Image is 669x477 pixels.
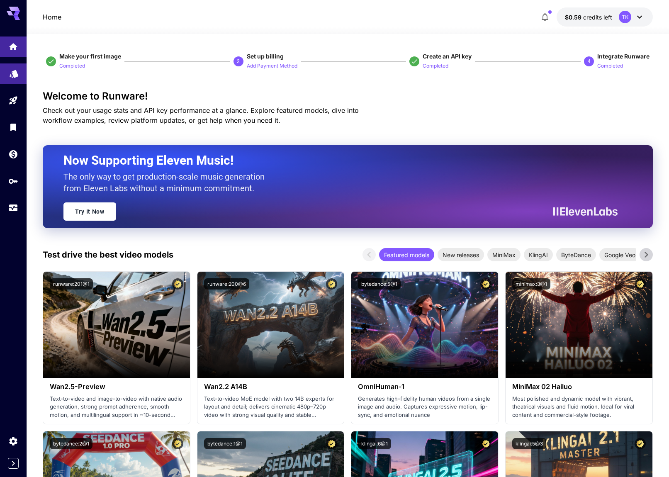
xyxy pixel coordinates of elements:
[423,61,448,71] button: Completed
[358,395,491,419] p: Generates high-fidelity human videos from a single image and audio. Captures expressive motion, l...
[59,62,85,70] p: Completed
[50,383,183,391] h3: Wan2.5-Preview
[351,272,498,378] img: alt
[8,95,18,106] div: Playground
[506,272,652,378] img: alt
[619,11,631,23] div: TK
[8,149,18,159] div: Wallet
[423,53,472,60] span: Create an API key
[565,13,612,22] div: $0.5915
[588,58,591,65] p: 4
[172,278,183,290] button: Certified Model – Vetted for best performance and includes a commercial license.
[9,66,19,76] div: Models
[597,53,650,60] span: Integrate Runware
[358,278,401,290] button: bytedance:5@1
[326,278,337,290] button: Certified Model – Vetted for best performance and includes a commercial license.
[172,438,183,449] button: Certified Model – Vetted for best performance and includes a commercial license.
[8,39,18,49] div: Home
[204,383,338,391] h3: Wan2.2 A14B
[43,248,173,261] p: Test drive the best video models
[438,248,484,261] div: New releases
[512,438,546,449] button: klingai:5@3
[557,7,653,27] button: $0.5915TK
[379,248,434,261] div: Featured models
[204,278,249,290] button: runware:200@6
[247,61,297,71] button: Add Payment Method
[204,395,338,419] p: Text-to-video MoE model with two 14B experts for layout and detail; delivers cinematic 480p–720p ...
[597,61,623,71] button: Completed
[43,12,61,22] a: Home
[43,90,653,102] h3: Welcome to Runware!
[247,62,297,70] p: Add Payment Method
[59,61,85,71] button: Completed
[8,436,18,446] div: Settings
[204,438,246,449] button: bytedance:1@1
[197,272,344,378] img: alt
[556,248,596,261] div: ByteDance
[326,438,337,449] button: Certified Model – Vetted for best performance and includes a commercial license.
[487,251,521,259] span: MiniMax
[59,53,121,60] span: Make your first image
[43,12,61,22] nav: breadcrumb
[597,62,623,70] p: Completed
[565,14,583,21] span: $0.59
[379,251,434,259] span: Featured models
[512,278,550,290] button: minimax:3@1
[480,438,491,449] button: Certified Model – Vetted for best performance and includes a commercial license.
[50,395,183,419] p: Text-to-video and image-to-video with native audio generation, strong prompt adherence, smooth mo...
[50,278,93,290] button: runware:201@1
[237,58,240,65] p: 2
[43,106,359,124] span: Check out your usage stats and API key performance at a glance. Explore featured models, dive int...
[358,383,491,391] h3: OmniHuman‑1
[583,14,612,21] span: credits left
[423,62,448,70] p: Completed
[63,171,271,194] p: The only way to get production-scale music generation from Eleven Labs without a minimum commitment.
[50,438,92,449] button: bytedance:2@1
[358,438,391,449] button: klingai:6@1
[524,251,553,259] span: KlingAI
[487,248,521,261] div: MiniMax
[599,251,640,259] span: Google Veo
[599,248,640,261] div: Google Veo
[635,278,646,290] button: Certified Model – Vetted for best performance and includes a commercial license.
[8,176,18,186] div: API Keys
[63,202,116,221] a: Try It Now
[512,383,646,391] h3: MiniMax 02 Hailuo
[43,272,190,378] img: alt
[556,251,596,259] span: ByteDance
[8,203,18,213] div: Usage
[8,458,19,469] button: Expand sidebar
[8,122,18,132] div: Library
[524,248,553,261] div: KlingAI
[635,438,646,449] button: Certified Model – Vetted for best performance and includes a commercial license.
[438,251,484,259] span: New releases
[480,278,491,290] button: Certified Model – Vetted for best performance and includes a commercial license.
[63,153,612,168] h2: Now Supporting Eleven Music!
[512,395,646,419] p: Most polished and dynamic model with vibrant, theatrical visuals and fluid motion. Ideal for vira...
[247,53,284,60] span: Set up billing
